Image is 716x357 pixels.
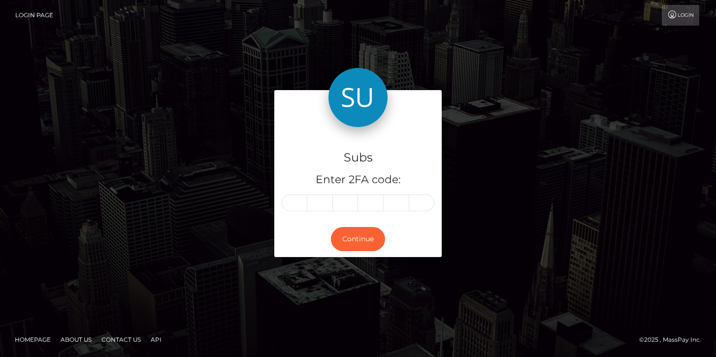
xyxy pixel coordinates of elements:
div: © 2025 , MassPay Inc. [639,334,709,345]
a: Homepage [11,332,55,347]
h4: Subs [282,149,434,166]
img: Subs [328,68,388,127]
a: Login [662,5,699,26]
a: About Us [57,332,96,347]
h5: Enter 2FA code: [282,172,434,188]
a: Contact Us [98,332,145,347]
button: Continue [331,227,385,251]
a: API [147,332,165,347]
a: Login Page [15,5,53,26]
